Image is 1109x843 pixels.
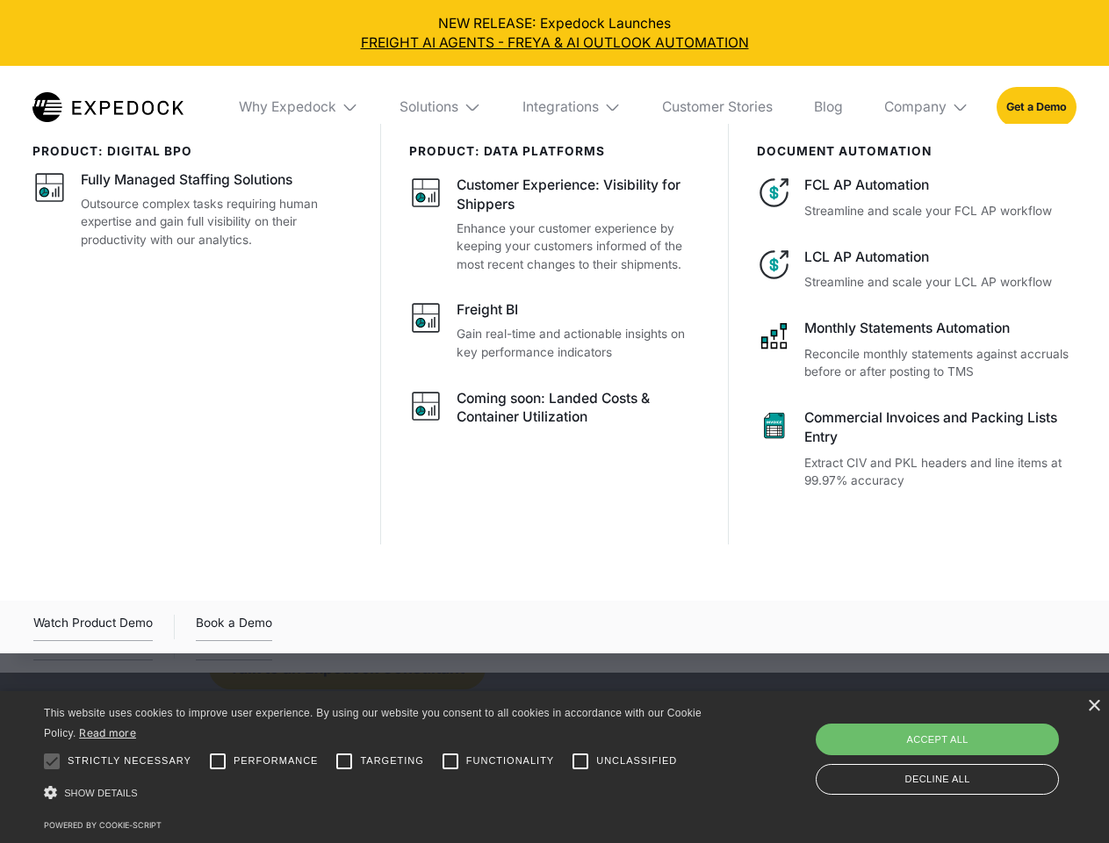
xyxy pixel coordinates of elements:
span: Strictly necessary [68,753,191,768]
div: Show details [44,782,708,805]
span: Targeting [360,753,423,768]
a: Fully Managed Staffing SolutionsOutsource complex tasks requiring human expertise and gain full v... [32,170,353,249]
p: Outsource complex tasks requiring human expertise and gain full visibility on their productivity ... [81,195,353,249]
span: This website uses cookies to improve user experience. By using our website you consent to all coo... [44,707,702,739]
a: Powered by cookie-script [44,820,162,830]
div: Solutions [386,66,495,148]
span: Show details [64,788,138,798]
a: LCL AP AutomationStreamline and scale your LCL AP workflow [757,248,1077,292]
a: Book a Demo [196,613,272,641]
div: Why Expedock [239,98,336,116]
span: Unclassified [596,753,677,768]
p: Streamline and scale your FCL AP workflow [804,202,1076,220]
a: Read more [79,726,136,739]
p: Gain real-time and actionable insights on key performance indicators [457,325,701,361]
div: product: digital bpo [32,144,353,158]
a: open lightbox [33,613,153,641]
div: Integrations [508,66,635,148]
div: Why Expedock [225,66,372,148]
span: Performance [234,753,319,768]
div: NEW RELEASE: Expedock Launches [14,14,1096,53]
div: Fully Managed Staffing Solutions [81,170,292,190]
div: Freight BI [457,300,518,320]
div: Monthly Statements Automation [804,319,1076,338]
iframe: Chat Widget [817,653,1109,843]
p: Reconcile monthly statements against accruals before or after posting to TMS [804,345,1076,381]
a: Customer Experience: Visibility for ShippersEnhance your customer experience by keeping your cust... [409,176,702,273]
div: Company [884,98,947,116]
div: Integrations [522,98,599,116]
div: PRODUCT: data platforms [409,144,702,158]
div: LCL AP Automation [804,248,1076,267]
div: FCL AP Automation [804,176,1076,195]
a: Coming soon: Landed Costs & Container Utilization [409,389,702,433]
a: Monthly Statements AutomationReconcile monthly statements against accruals before or after postin... [757,319,1077,381]
div: Watch Product Demo [33,613,153,641]
a: FCL AP AutomationStreamline and scale your FCL AP workflow [757,176,1077,220]
a: Freight BIGain real-time and actionable insights on key performance indicators [409,300,702,361]
div: document automation [757,144,1077,158]
a: Customer Stories [648,66,786,148]
p: Extract CIV and PKL headers and line items at 99.97% accuracy [804,454,1076,490]
div: Customer Experience: Visibility for Shippers [457,176,701,214]
a: Get a Demo [997,87,1077,126]
p: Streamline and scale your LCL AP workflow [804,273,1076,292]
div: Commercial Invoices and Packing Lists Entry [804,408,1076,447]
a: FREIGHT AI AGENTS - FREYA & AI OUTLOOK AUTOMATION [14,33,1096,53]
div: Solutions [400,98,458,116]
div: Company [870,66,983,148]
span: Functionality [466,753,554,768]
div: Coming soon: Landed Costs & Container Utilization [457,389,701,428]
p: Enhance your customer experience by keeping your customers informed of the most recent changes to... [457,220,701,274]
a: Blog [800,66,856,148]
a: Commercial Invoices and Packing Lists EntryExtract CIV and PKL headers and line items at 99.97% a... [757,408,1077,490]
